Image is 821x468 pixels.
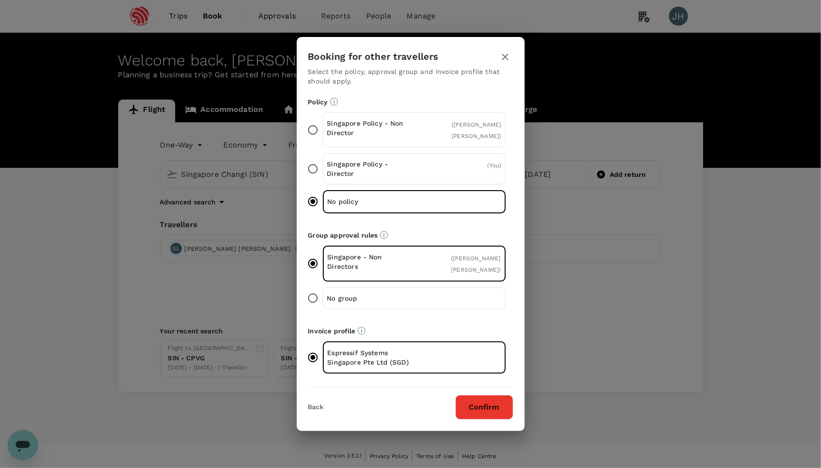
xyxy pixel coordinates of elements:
[380,231,388,239] svg: Default approvers or custom approval rules (if available) are based on the user group.
[308,97,513,107] p: Policy
[308,51,439,62] h3: Booking for other travellers
[455,395,513,420] button: Confirm
[358,327,366,335] svg: The payment currency and company information are based on the selected invoice profile.
[327,159,415,178] p: Singapore Policy - Director
[452,121,501,139] span: ( [PERSON_NAME] [PERSON_NAME] )
[328,197,415,206] p: No policy
[327,294,415,303] p: No group
[328,252,415,271] p: Singapore - Non Directors
[308,230,513,240] p: Group approval rules
[308,404,324,411] button: Back
[308,326,513,336] p: Invoice profile
[451,255,500,273] span: ( [PERSON_NAME] [PERSON_NAME] )
[328,348,415,367] p: Espressif Systems Singapore Pte Ltd (SGD)
[308,67,513,86] p: Select the policy, approval group and invoice profile that should apply.
[488,162,501,169] span: ( You )
[330,98,338,106] svg: Booking restrictions are based on the selected travel policy.
[327,119,415,138] p: Singapore Policy - Non Director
